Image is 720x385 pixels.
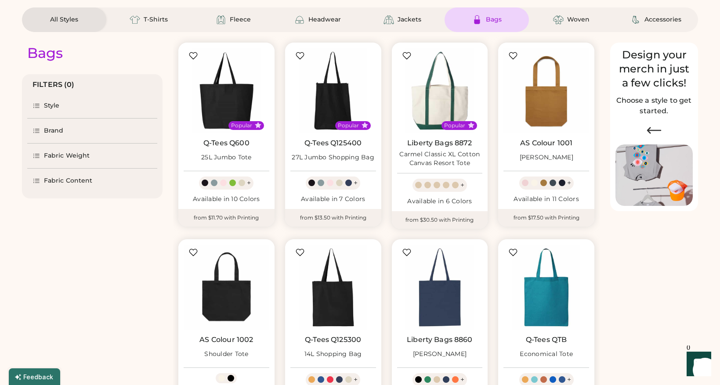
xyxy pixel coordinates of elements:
[503,245,589,330] img: Q-Tees QTB Economical Tote
[27,44,63,62] div: Bags
[392,211,488,229] div: from $30.50 with Printing
[184,195,269,204] div: Available in 10 Colors
[503,48,589,133] img: AS Colour 1001 Carrie Tote
[407,335,473,344] a: Liberty Bags 8860
[354,178,358,188] div: +
[203,139,250,148] a: Q-Tees Q600
[567,178,571,188] div: +
[304,139,362,148] a: Q-Tees Q125400
[384,14,394,25] img: Jackets Icon
[338,122,359,129] div: Popular
[290,195,376,204] div: Available in 7 Colors
[184,245,269,330] img: AS Colour 1002 Shoulder Tote
[553,14,564,25] img: Woven Icon
[354,375,358,385] div: +
[44,176,92,185] div: Fabric Content
[460,180,464,190] div: +
[468,122,474,129] button: Popular Style
[398,15,421,24] div: Jackets
[520,350,573,359] div: Economical Tote
[407,139,472,148] a: Liberty Bags 8872
[460,375,464,385] div: +
[285,209,381,227] div: from $13.50 with Printing
[247,178,251,188] div: +
[615,144,693,206] img: Image of Lisa Congdon Eye Print on T-Shirt and Hat
[520,153,573,162] div: [PERSON_NAME]
[44,151,90,160] div: Fabric Weight
[397,150,483,168] div: Carmel Classic XL Cotton Canvas Resort Tote
[44,126,64,135] div: Brand
[290,48,376,133] img: Q-Tees Q125400 27L Jumbo Shopping Bag
[199,335,253,344] a: AS Colour 1002
[231,122,252,129] div: Popular
[305,335,361,344] a: Q-Tees Q125300
[216,14,226,25] img: Fleece Icon
[498,209,594,227] div: from $17.50 with Printing
[255,122,261,129] button: Popular Style
[33,79,75,90] div: FILTERS (0)
[201,153,252,162] div: 25L Jumbo Tote
[294,14,305,25] img: Headwear Icon
[144,15,168,24] div: T-Shirts
[204,350,248,359] div: Shoulder Tote
[304,350,362,359] div: 14L Shopping Bag
[397,48,483,133] img: Liberty Bags 8872 Carmel Classic XL Cotton Canvas Resort Tote
[130,14,140,25] img: T-Shirts Icon
[644,15,681,24] div: Accessories
[362,122,368,129] button: Popular Style
[520,139,572,148] a: AS Colour 1001
[503,195,589,204] div: Available in 11 Colors
[615,95,693,116] h2: Choose a style to get started.
[486,15,502,24] div: Bags
[397,245,483,330] img: Liberty Bags 8860 Nicole Tote
[472,14,482,25] img: Bags Icon
[44,101,60,110] div: Style
[678,345,716,383] iframe: Front Chat
[184,48,269,133] img: Q-Tees Q600 25L Jumbo Tote
[615,48,693,90] div: Design your merch in just a few clicks!
[178,209,275,227] div: from $11.70 with Printing
[413,350,467,359] div: [PERSON_NAME]
[308,15,341,24] div: Headwear
[444,122,465,129] div: Popular
[50,15,78,24] div: All Styles
[230,15,251,24] div: Fleece
[290,245,376,330] img: Q-Tees Q125300 14L Shopping Bag
[397,197,483,206] div: Available in 6 Colors
[567,15,590,24] div: Woven
[292,153,374,162] div: 27L Jumbo Shopping Bag
[630,14,641,25] img: Accessories Icon
[567,375,571,385] div: +
[526,335,567,344] a: Q-Tees QTB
